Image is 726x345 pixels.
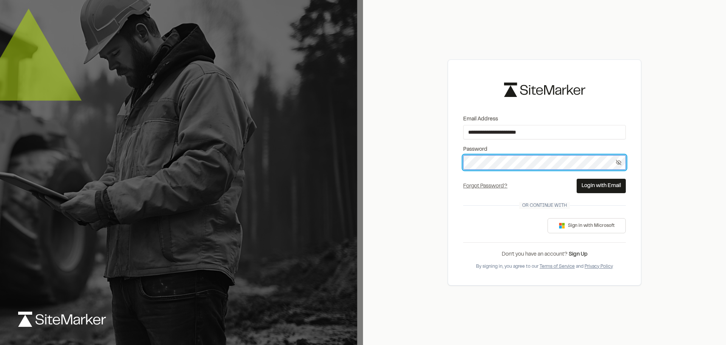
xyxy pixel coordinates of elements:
[463,263,626,270] div: By signing in, you agree to our and
[569,252,588,257] a: Sign Up
[463,145,626,154] label: Password
[18,312,106,327] img: logo-white-rebrand.svg
[504,83,585,97] img: logo-black-rebrand.svg
[463,250,626,259] div: Don’t you have an account?
[577,179,626,193] button: Login with Email
[548,218,626,233] button: Sign in with Microsoft
[519,202,570,209] span: Or continue with
[463,115,626,123] label: Email Address
[459,217,537,234] iframe: Sign in with Google Button
[463,184,507,189] a: Forgot Password?
[540,263,575,270] button: Terms of Service
[585,263,613,270] button: Privacy Policy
